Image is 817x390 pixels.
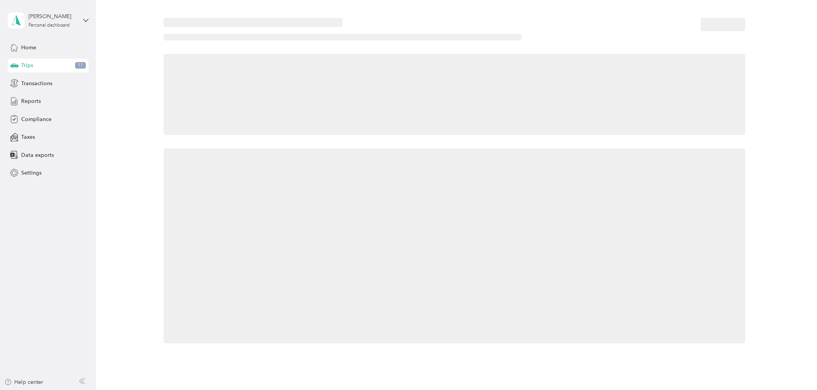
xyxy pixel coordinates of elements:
span: Data exports [21,151,54,159]
span: Home [21,44,36,52]
div: Personal dashboard [28,23,70,28]
span: Trips [21,61,33,69]
div: [PERSON_NAME] [28,12,77,20]
span: 11 [75,62,86,69]
button: Help center [4,378,44,386]
span: Settings [21,169,42,177]
span: Transactions [21,79,52,87]
span: Compliance [21,115,52,123]
iframe: Everlance-gr Chat Button Frame [774,347,817,390]
span: Taxes [21,133,35,141]
span: Reports [21,97,41,105]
